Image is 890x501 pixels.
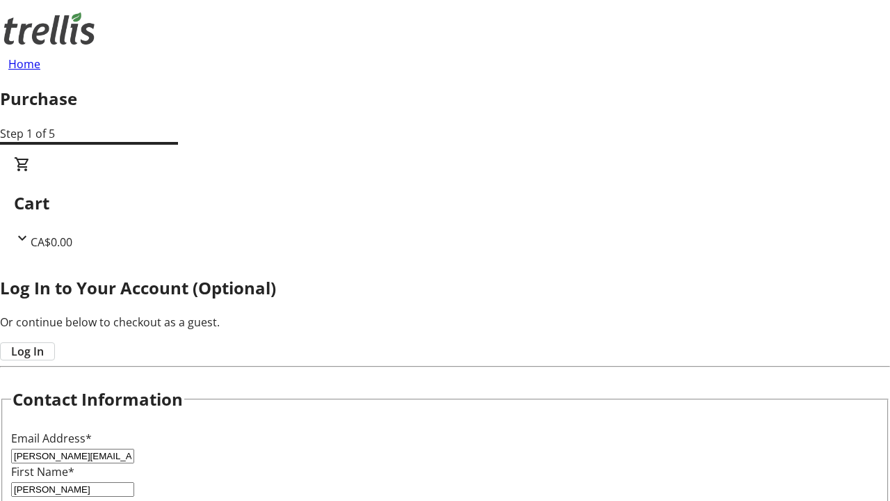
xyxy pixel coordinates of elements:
h2: Contact Information [13,387,183,412]
span: CA$0.00 [31,234,72,250]
h2: Cart [14,191,876,216]
label: First Name* [11,464,74,479]
span: Log In [11,343,44,360]
label: Email Address* [11,431,92,446]
div: CartCA$0.00 [14,156,876,250]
